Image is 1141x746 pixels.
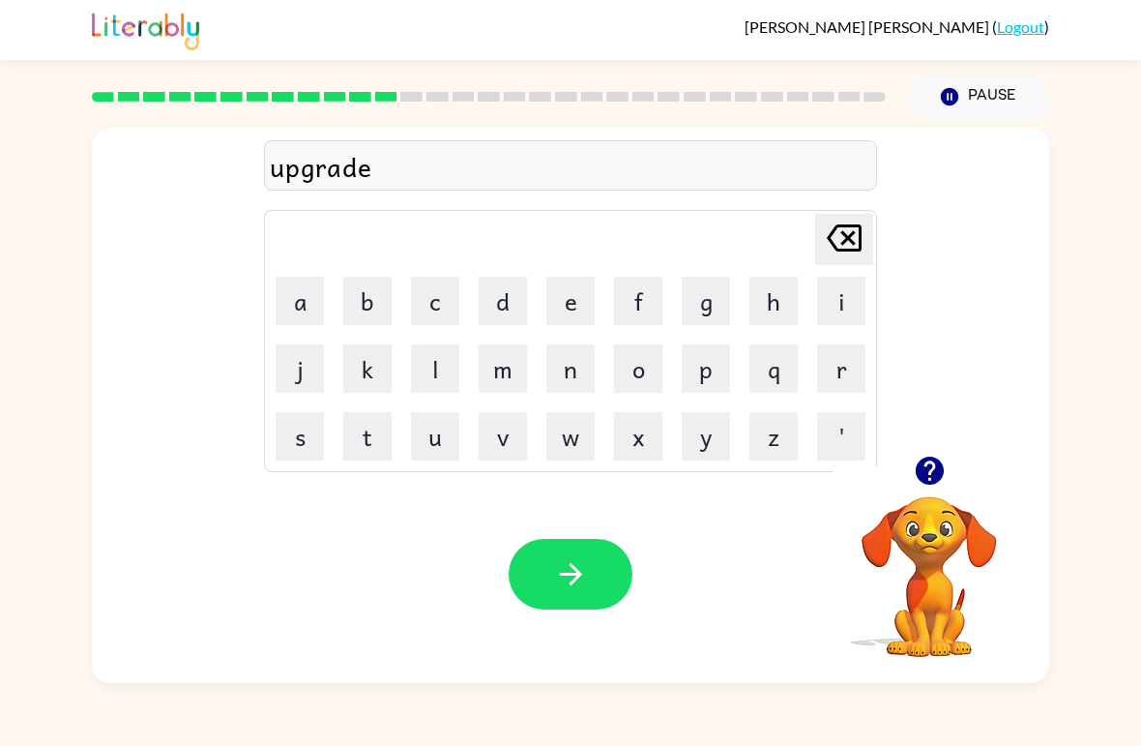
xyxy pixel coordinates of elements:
[614,344,662,393] button: o
[343,277,392,325] button: b
[479,412,527,461] button: v
[546,344,595,393] button: n
[749,277,798,325] button: h
[682,412,730,461] button: y
[749,412,798,461] button: z
[817,344,865,393] button: r
[614,412,662,461] button: x
[749,344,798,393] button: q
[411,412,459,461] button: u
[909,75,1049,119] button: Pause
[343,344,392,393] button: k
[682,277,730,325] button: g
[745,17,992,36] span: [PERSON_NAME] [PERSON_NAME]
[411,277,459,325] button: c
[411,344,459,393] button: l
[92,8,199,50] img: Literably
[276,344,324,393] button: j
[343,412,392,461] button: t
[546,277,595,325] button: e
[276,412,324,461] button: s
[276,277,324,325] button: a
[682,344,730,393] button: p
[745,17,1049,36] div: ( )
[479,344,527,393] button: m
[833,466,1026,660] video: Your browser must support playing .mp4 files to use Literably. Please try using another browser.
[479,277,527,325] button: d
[614,277,662,325] button: f
[997,17,1044,36] a: Logout
[817,412,865,461] button: '
[817,277,865,325] button: i
[546,412,595,461] button: w
[270,146,871,187] div: upgrade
